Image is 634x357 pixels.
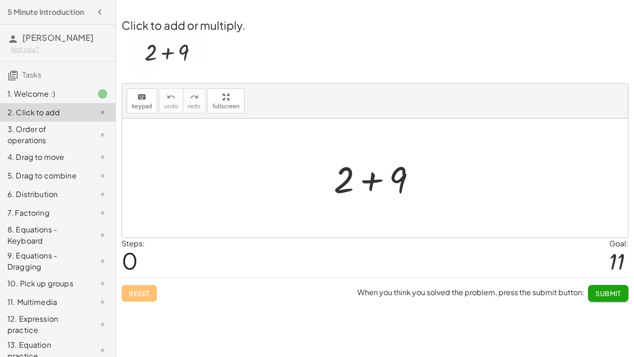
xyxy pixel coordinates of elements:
div: 10. Pick up groups [7,278,82,289]
div: Not you? [11,45,108,54]
div: 4. Drag to move [7,152,82,163]
button: fullscreen [207,88,245,113]
div: 1. Welcome :) [7,88,82,99]
i: redo [190,92,199,103]
i: Task not started. [97,170,108,181]
span: redo [188,103,201,110]
span: keypad [132,103,152,110]
span: When you think you solved the problem, press the submit button: [357,287,584,297]
i: Task not started. [97,230,108,241]
button: Submit [588,285,628,302]
div: 6. Distribution [7,189,82,200]
i: keyboard [137,92,146,103]
label: Steps: [122,238,145,248]
div: 5. Drag to combine [7,170,82,181]
div: 2. Click to add [7,107,82,118]
div: 7. Factoring [7,207,82,218]
span: fullscreen [213,103,239,110]
div: 12. Expression practice [7,313,82,336]
button: undoundo [159,88,183,113]
span: undo [164,103,178,110]
div: 3. Order of operations [7,124,82,146]
i: Task not started. [97,345,108,356]
h4: 5 Minute Introduction [7,7,84,18]
img: acc24cad2d66776ab3378aca534db7173dae579742b331bb719a8ca59f72f8de.webp [133,33,201,73]
i: Task not started. [97,319,108,330]
span: 0 [122,246,138,275]
i: Task not started. [97,107,108,118]
i: undo [167,92,175,103]
i: Task not started. [97,152,108,163]
div: 9. Equations - Dragging [7,250,82,272]
button: keyboardkeypad [127,88,157,113]
h2: Click to add or multiply. [122,17,628,33]
span: [PERSON_NAME] [22,32,94,43]
div: 11. Multimedia [7,297,82,308]
div: 8. Equations - Keyboard [7,224,82,246]
span: Tasks [22,70,41,79]
i: Task not started. [97,297,108,308]
i: Task not started. [97,189,108,200]
i: Task not started. [97,256,108,267]
i: Task not started. [97,129,108,140]
i: Task not started. [97,278,108,289]
button: redoredo [183,88,206,113]
div: Goal: [609,238,628,249]
i: Task not started. [97,207,108,218]
span: Submit [595,289,621,297]
i: Task finished. [97,88,108,99]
